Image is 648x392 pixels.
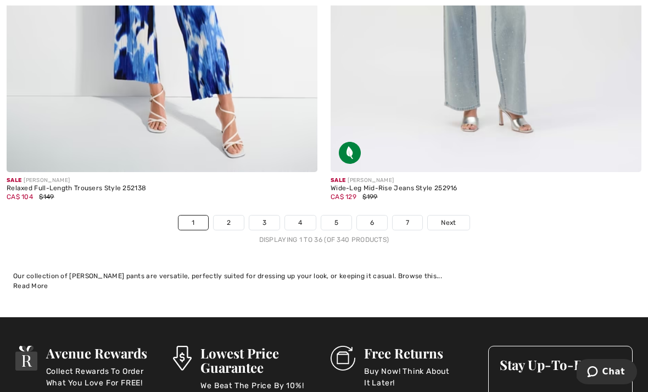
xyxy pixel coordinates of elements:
img: Avenue Rewards [15,346,37,371]
a: 3 [249,216,280,230]
a: 5 [321,216,351,230]
img: Lowest Price Guarantee [173,346,192,371]
img: Free Returns [331,346,355,371]
a: 4 [285,216,315,230]
div: [PERSON_NAME] [7,176,317,185]
h3: Avenue Rewards [46,346,160,360]
span: CA$ 104 [7,193,33,201]
a: 6 [357,216,387,230]
span: $149 [39,193,54,201]
h3: Stay Up-To-Date [500,357,621,372]
p: Buy Now! Think About It Later! [364,366,475,388]
a: 7 [393,216,422,230]
img: Sustainable Fabric [339,142,361,164]
span: CA$ 129 [331,193,356,201]
div: Our collection of [PERSON_NAME] pants are versatile, perfectly suited for dressing up your look, ... [13,271,635,281]
div: Wide-Leg Mid-Rise Jeans Style 252916 [331,185,641,192]
h3: Lowest Price Guarantee [200,346,317,374]
div: [PERSON_NAME] [331,176,641,185]
iframe: Opens a widget where you can chat to one of our agents [577,359,637,387]
p: Collect Rewards To Order What You Love For FREE! [46,366,160,388]
a: Next [428,216,469,230]
span: Read More [13,282,48,290]
h3: Free Returns [364,346,475,360]
a: 2 [214,216,244,230]
span: Sale [7,177,21,184]
span: $199 [362,193,377,201]
span: Sale [331,177,345,184]
span: Next [441,218,456,228]
div: Relaxed Full-Length Trousers Style 252138 [7,185,317,192]
a: 1 [178,216,208,230]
